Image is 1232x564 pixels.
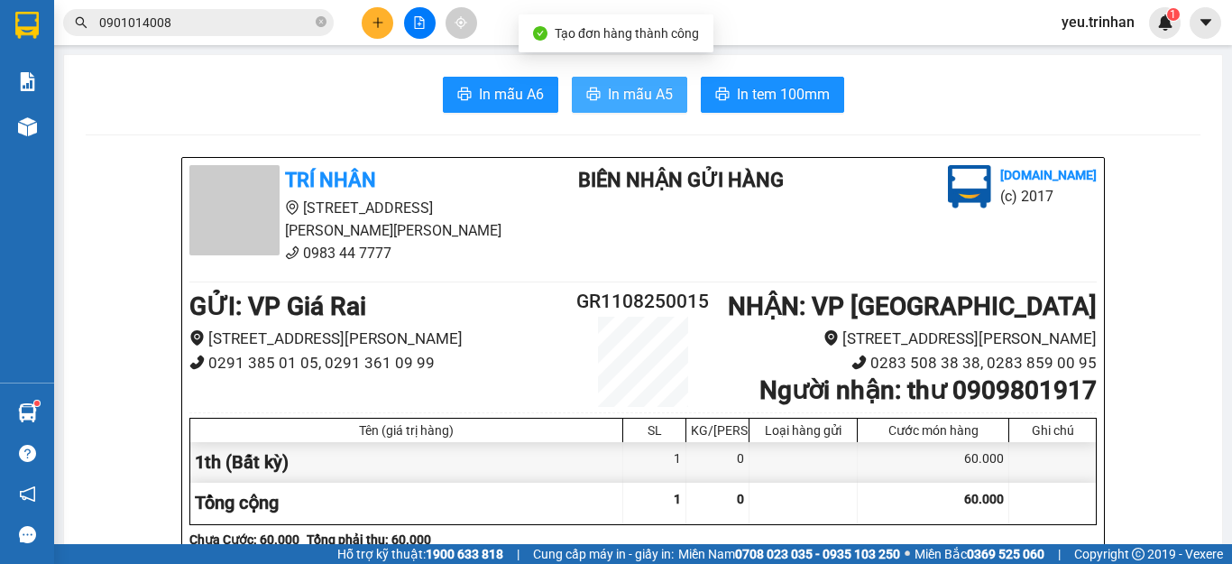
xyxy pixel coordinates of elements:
span: | [517,544,519,564]
span: caret-down [1198,14,1214,31]
li: [STREET_ADDRESS][PERSON_NAME] [189,327,567,351]
b: GỬI : VP Giá Rai [189,291,366,321]
img: solution-icon [18,72,37,91]
span: Cung cấp máy in - giấy in: [533,544,674,564]
li: 0983 44 7777 [189,242,525,264]
b: TRÍ NHÂN [104,12,195,34]
span: close-circle [316,16,326,27]
button: aim [446,7,477,39]
sup: 1 [1167,8,1180,21]
button: file-add [404,7,436,39]
span: | [1058,544,1061,564]
div: Cước món hàng [862,423,1004,438]
span: In mẫu A6 [479,83,544,106]
div: 1th (Bất kỳ) [190,442,623,483]
strong: 0369 525 060 [967,547,1044,561]
span: phone [189,355,205,370]
img: warehouse-icon [18,117,37,136]
span: ⚪️ [905,550,910,558]
li: (c) 2017 [1000,185,1097,208]
li: [STREET_ADDRESS][PERSON_NAME][PERSON_NAME] [189,197,525,242]
sup: 1 [34,401,40,406]
span: plus [372,16,384,29]
b: Chưa Cước : 60.000 [189,532,299,547]
span: printer [715,87,730,104]
span: 0 [737,492,744,506]
span: phone [851,355,867,370]
img: warehouse-icon [18,403,37,422]
span: 60.000 [964,492,1004,506]
span: search [75,16,87,29]
span: Miền Bắc [915,544,1044,564]
div: 0 [686,442,749,483]
li: [STREET_ADDRESS][PERSON_NAME] [719,327,1097,351]
span: 1 [1170,8,1176,21]
span: file-add [413,16,426,29]
span: environment [104,43,118,58]
span: In tem 100mm [737,83,830,106]
span: copyright [1132,548,1145,560]
div: SL [628,423,681,438]
strong: 0708 023 035 - 0935 103 250 [735,547,900,561]
img: logo.jpg [948,165,991,208]
b: TRÍ NHÂN [285,169,376,191]
li: 0291 385 01 05, 0291 361 09 99 [189,351,567,375]
img: icon-new-feature [1157,14,1173,31]
b: Tổng phải thu: 60.000 [307,532,431,547]
span: environment [823,330,839,346]
span: Tổng cộng [195,492,279,513]
button: caret-down [1190,7,1221,39]
span: Miền Nam [678,544,900,564]
div: 1 [623,442,686,483]
span: close-circle [316,14,326,32]
b: BIÊN NHẬN GỬI HÀNG [578,169,784,191]
span: check-circle [533,26,547,41]
span: message [19,526,36,543]
button: printerIn mẫu A6 [443,77,558,113]
span: Tạo đơn hàng thành công [555,26,699,41]
span: printer [457,87,472,104]
b: Người nhận : thư 0909801917 [759,375,1097,405]
span: printer [586,87,601,104]
b: GỬI : VP Giá Rai [8,134,185,164]
div: 60.000 [858,442,1009,483]
li: 0283 508 38 38, 0283 859 00 95 [719,351,1097,375]
span: question-circle [19,445,36,462]
img: logo-vxr [15,12,39,39]
div: Ghi chú [1014,423,1091,438]
span: Hỗ trợ kỹ thuật: [337,544,503,564]
h2: GR1108250015 [567,287,719,317]
b: NHẬN : VP [GEOGRAPHIC_DATA] [728,291,1097,321]
span: phone [104,88,118,103]
span: yeu.trinhan [1047,11,1149,33]
button: printerIn tem 100mm [701,77,844,113]
div: KG/[PERSON_NAME] [691,423,744,438]
strong: 1900 633 818 [426,547,503,561]
button: printerIn mẫu A5 [572,77,687,113]
span: 1 [674,492,681,506]
span: In mẫu A5 [608,83,673,106]
button: plus [362,7,393,39]
b: [DOMAIN_NAME] [1000,168,1097,182]
li: [STREET_ADDRESS][PERSON_NAME][PERSON_NAME] [8,40,344,85]
span: environment [189,330,205,346]
li: 0983 44 7777 [8,85,344,107]
div: Tên (giá trị hàng) [195,423,618,438]
span: aim [455,16,467,29]
input: Tìm tên, số ĐT hoặc mã đơn [99,13,312,32]
span: notification [19,485,36,503]
div: Loại hàng gửi [754,423,852,438]
span: environment [285,200,299,215]
span: phone [285,245,299,260]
